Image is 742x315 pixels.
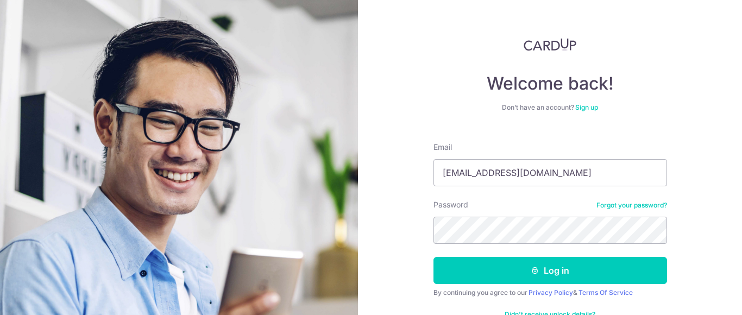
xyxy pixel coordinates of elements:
a: Terms Of Service [578,288,633,297]
a: Sign up [575,103,598,111]
input: Enter your Email [433,159,667,186]
div: Don’t have an account? [433,103,667,112]
a: Forgot your password? [596,201,667,210]
button: Log in [433,257,667,284]
label: Email [433,142,452,153]
h4: Welcome back! [433,73,667,94]
label: Password [433,199,468,210]
img: CardUp Logo [524,38,577,51]
a: Privacy Policy [529,288,573,297]
div: By continuing you agree to our & [433,288,667,297]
